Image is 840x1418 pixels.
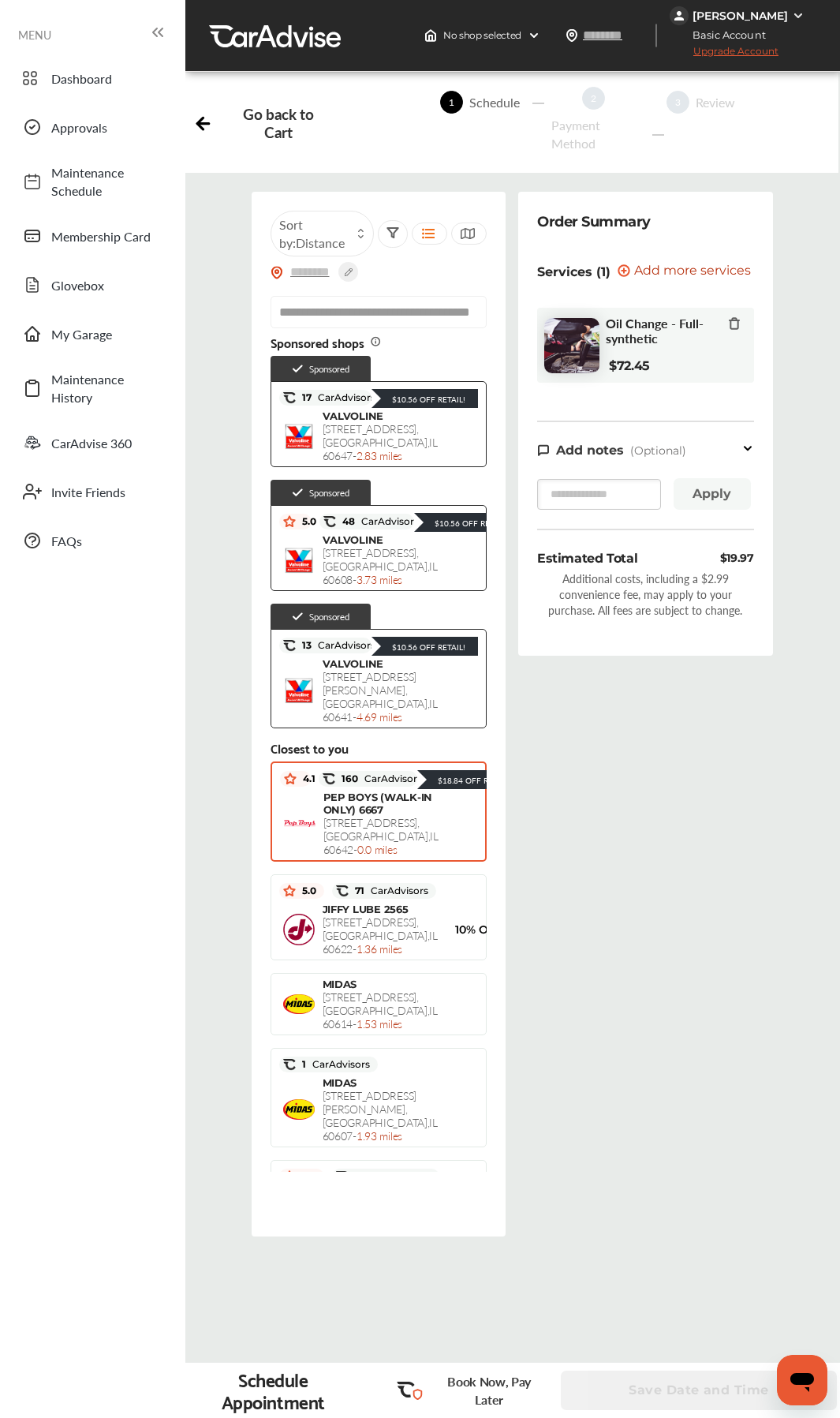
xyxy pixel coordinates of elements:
img: logo-valvoline.png [283,675,315,706]
span: 48 [349,1170,431,1183]
div: Sponsored [271,356,371,381]
span: MIDAS [323,1076,357,1089]
span: Approvals [51,118,162,137]
div: Estimated Total [537,549,637,567]
span: Invite Friends [51,483,162,501]
div: Sponsored [271,604,371,629]
span: 1.53 miles [357,1016,402,1031]
span: 160 [335,773,422,785]
span: CarAdvisors [368,1171,431,1182]
div: [PERSON_NAME] [693,9,788,23]
div: $10.56 Off Retail! [384,394,465,405]
img: caradvise_icon.5c74104a.svg [283,1058,296,1071]
a: Dashboard [14,58,170,99]
img: WGsFRI8htEPBVLJbROoPRyZpYNWhNONpIPPETTm6eUC0GeLEiAAAAAElFTkSuQmCC [792,9,805,22]
span: 10% Off Retail [438,922,532,937]
b: $72.45 [609,358,650,373]
img: oil-change-thumb.jpg [544,318,599,373]
img: check-icon.521c8815.svg [291,610,304,623]
span: [STREET_ADDRESS] , [GEOGRAPHIC_DATA] , IL 60642 - [323,814,439,857]
a: Maintenance History [14,362,170,414]
span: 2.83 miles [357,447,402,463]
div: Payment Method [545,116,643,152]
span: 1.93 miles [357,1128,402,1143]
span: JIFFY LUBE 2565 [323,903,409,915]
span: Oil Change - Full-synthetic [606,316,728,346]
img: header-down-arrow.9dd2ce7d.svg [528,29,540,42]
div: $10.56 Off Retail! [384,642,465,653]
span: 13 [296,639,375,652]
span: (Optional) [630,443,686,458]
span: 3.73 miles [357,571,402,587]
img: check-icon.521c8815.svg [291,486,304,499]
span: Maintenance Schedule [51,163,162,200]
span: CarAdvisors [364,885,428,896]
img: caradvise_icon.5c74104a.svg [283,391,296,404]
span: 4.69 miles [357,709,402,724]
span: 71 [349,885,428,897]
span: $92.00 [438,997,532,1012]
img: logo-jiffylube.png [283,914,315,945]
span: Basic Account [671,27,778,43]
img: note-icon.db9493fa.svg [537,443,550,457]
div: $10.56 Off Retail! [427,518,508,529]
span: 0.0 miles [357,841,397,857]
img: star_icon.59ea9307.svg [283,885,296,897]
span: CarAdvisors [306,1059,370,1070]
span: [STREET_ADDRESS][PERSON_NAME] , [GEOGRAPHIC_DATA] , IL 60607 - [323,1087,438,1143]
span: $92.00 [438,1102,532,1117]
img: Midas+Logo_RGB.png [283,1099,315,1119]
span: MIDAS [323,978,357,990]
span: $105.58 [438,423,532,437]
span: CarAdvisors [312,392,375,403]
a: Maintenance Schedule [14,155,170,208]
span: MENU [18,28,51,41]
span: Membership Card [51,227,162,245]
span: 5.0 [296,515,316,528]
img: Midas+Logo_RGB.png [283,994,315,1014]
img: caradvise_icon.5c74104a.svg [323,773,335,785]
span: 4.1 [297,773,315,785]
span: [STREET_ADDRESS][PERSON_NAME] , [GEOGRAPHIC_DATA] , IL 60641 - [323,668,438,724]
img: logo-valvoline.png [283,421,315,452]
span: [STREET_ADDRESS] , [GEOGRAPHIC_DATA] , IL 60614 - [323,989,438,1031]
span: No shop selected [443,29,521,42]
a: Add more services [618,264,754,279]
span: Add more services [634,264,751,279]
img: caradvise_icon.5c74104a.svg [336,1170,349,1183]
span: Distance [296,234,345,252]
span: PEP BOYS (WALK-IN ONLY) 6667 [323,791,433,816]
span: CarAdvisors [358,773,422,784]
span: [STREET_ADDRESS] , [GEOGRAPHIC_DATA] , IL 60608 - [323,544,438,587]
img: jVpblrzwTbfkPYzPPzSLxeg0AAAAASUVORK5CYII= [670,6,689,25]
a: Membership Card [14,215,170,256]
span: My Garage [51,325,162,343]
span: FAQs [51,532,162,550]
div: Closest to you [271,741,487,755]
span: $72.45 [439,810,533,825]
span: CarAdvisors [355,516,419,527]
span: 1.36 miles [357,941,402,956]
div: Schedule [463,93,526,111]
div: Additional costs, including a $2.99 convenience fee, may apply to your purchase. All fees are sub... [537,571,754,618]
img: caradvise_icon.5c74104a.svg [336,885,349,897]
div: Schedule Appointment [185,1368,360,1412]
span: 1 [296,1058,370,1071]
span: 48 [336,515,419,528]
span: 3 [666,91,689,114]
a: Glovebox [14,264,170,305]
span: Dashboard [51,69,162,88]
span: $105.58 [438,678,532,692]
span: 2 [582,87,605,110]
span: 4.2 [296,1170,316,1183]
button: Add more services [618,264,751,279]
a: Invite Friends [14,471,170,512]
p: Book Now, Pay Later [433,1372,545,1409]
span: $105.58 [438,547,532,561]
span: 1 [440,91,463,114]
span: 5.0 [296,885,316,897]
div: $19.97 [720,549,754,567]
iframe: Button to launch messaging window [777,1355,827,1405]
span: CarAdvise 360 [51,434,162,452]
span: Sort by : [279,215,355,252]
